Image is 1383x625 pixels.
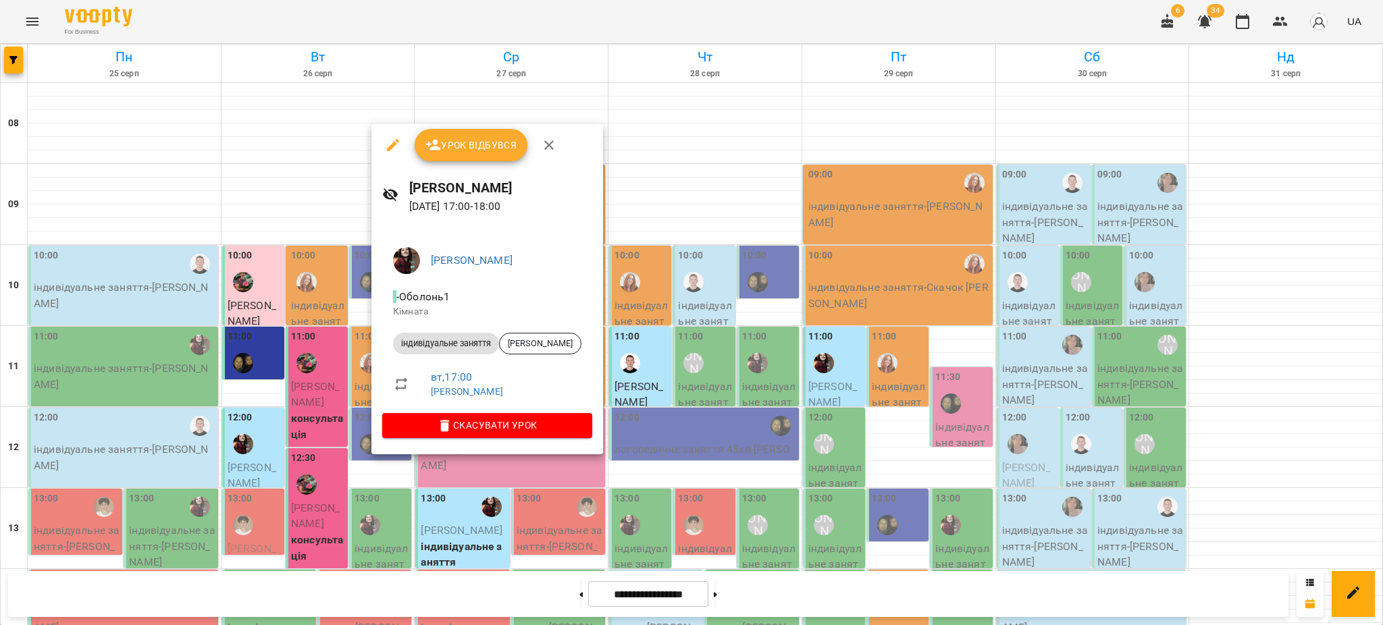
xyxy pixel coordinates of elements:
span: Скасувати Урок [393,417,581,433]
span: індивідуальне заняття [393,337,499,350]
span: - Оболонь1 [393,290,453,303]
p: [DATE] 17:00 - 18:00 [409,198,592,215]
span: [PERSON_NAME] [500,337,581,350]
button: Урок відбувся [415,129,528,161]
p: Кімната [393,305,581,319]
div: [PERSON_NAME] [499,333,581,354]
span: Урок відбувся [425,137,517,153]
img: 8ab12a9e1dab37c164f253aaeeec880d.jpeg [393,247,420,274]
a: [PERSON_NAME] [431,254,513,267]
a: [PERSON_NAME] [431,386,503,397]
h6: [PERSON_NAME] [409,178,592,198]
button: Скасувати Урок [382,413,592,437]
a: вт , 17:00 [431,371,472,383]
